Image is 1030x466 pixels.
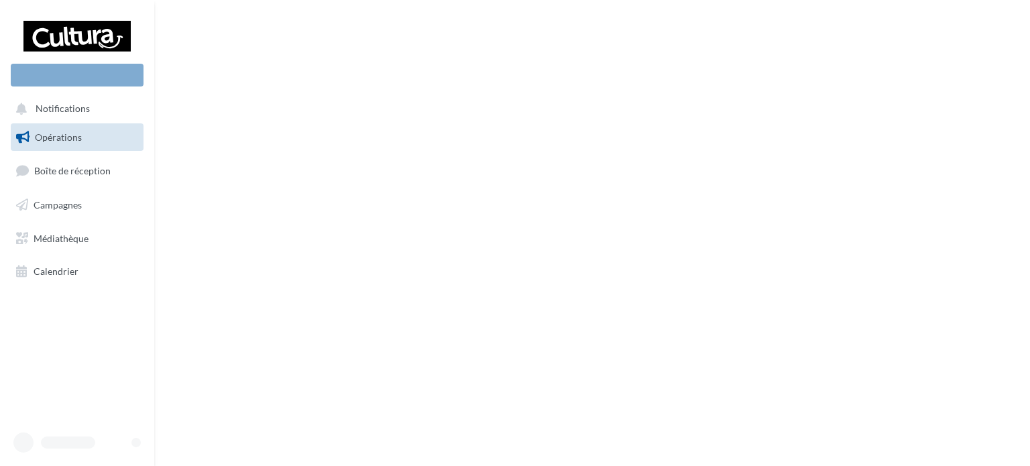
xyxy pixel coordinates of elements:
span: Notifications [36,103,90,115]
a: Calendrier [8,257,146,286]
a: Médiathèque [8,225,146,253]
span: Campagnes [34,199,82,211]
a: Boîte de réception [8,156,146,185]
span: Boîte de réception [34,165,111,176]
a: Campagnes [8,191,146,219]
span: Médiathèque [34,232,89,243]
span: Calendrier [34,266,78,277]
span: Opérations [35,131,82,143]
a: Opérations [8,123,146,152]
div: Nouvelle campagne [11,64,144,86]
